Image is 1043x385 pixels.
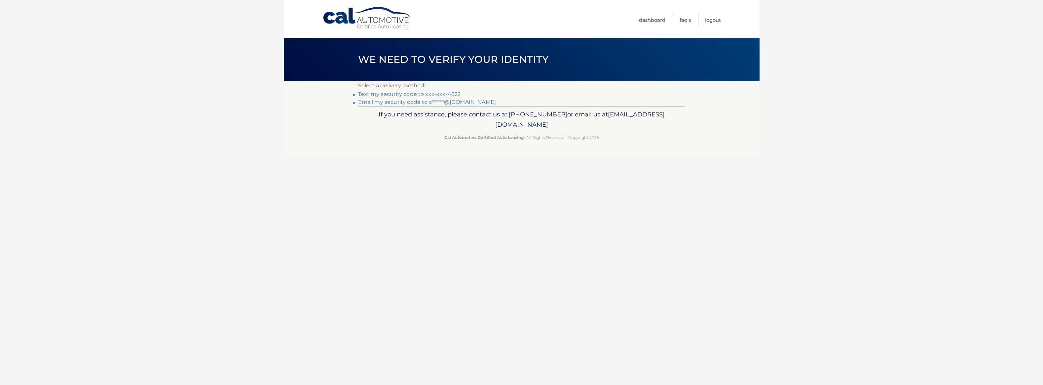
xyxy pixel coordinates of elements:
[358,81,685,90] p: Select a delivery method:
[362,134,681,141] p: - All Rights Reserved - Copyright 2025
[358,91,461,97] a: Text my security code to xxx-xxx-4822
[358,99,496,105] a: Email my security code to s******@[DOMAIN_NAME]
[362,109,681,130] p: If you need assistance, please contact us at: or email us at
[509,110,567,118] span: [PHONE_NUMBER]
[322,7,412,30] a: Cal Automotive
[680,15,691,25] a: FAQ's
[639,15,665,25] a: Dashboard
[444,135,524,140] strong: Cal Automotive Certified Auto Leasing
[358,53,549,65] span: We need to verify your identity
[705,15,721,25] a: Logout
